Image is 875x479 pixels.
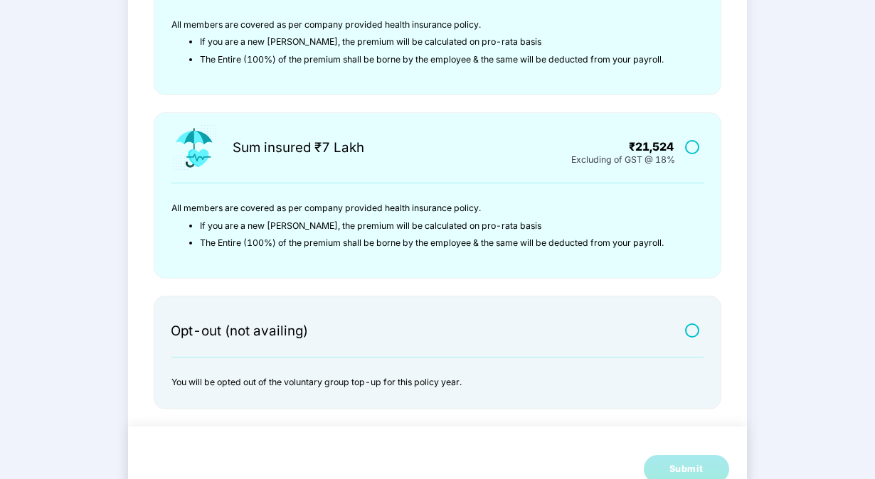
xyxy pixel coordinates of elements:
div: Sum insured ₹7 Lakh [233,141,364,157]
div: Opt-out (not availing) [171,325,308,340]
li: The Entire (100%) of the premium shall be borne by the employee & the same will be deducted from ... [200,51,686,69]
li: If you are a new [PERSON_NAME], the premium will be calculated on pro-rata basis [200,217,686,235]
p: All members are covered as per company provided health insurance policy. [171,16,686,34]
li: If you are a new [PERSON_NAME], the premium will be calculated on pro-rata basis [200,33,686,51]
div: ₹21,524 [556,141,674,155]
li: The Entire (100%) of the premium shall be borne by the employee & the same will be deducted from ... [200,235,686,252]
p: You will be opted out of the voluntary group top-up for this policy year. [171,374,686,392]
img: icon [171,124,218,172]
div: Excluding of GST @ 18% [571,151,675,163]
div: Submit [669,462,704,476]
p: All members are covered as per company provided health insurance policy. [171,200,686,217]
